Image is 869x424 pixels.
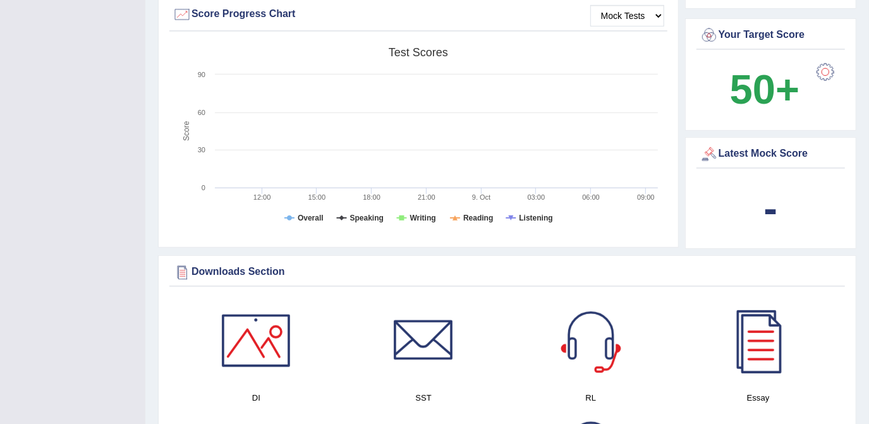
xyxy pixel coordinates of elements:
text: 12:00 [253,193,271,201]
div: Your Target Score [700,26,842,45]
text: 0 [202,184,205,191]
text: 30 [198,146,205,154]
text: 18:00 [363,193,380,201]
text: 03:00 [528,193,545,201]
b: - [764,185,778,231]
text: 60 [198,109,205,116]
div: Score Progress Chart [173,5,664,24]
div: Downloads Section [173,263,842,282]
b: 50+ [730,66,799,112]
tspan: Speaking [350,214,384,222]
text: 21:00 [418,193,435,201]
h4: SST [346,391,501,404]
tspan: Score [182,121,191,142]
text: 09:00 [637,193,655,201]
text: 15:00 [308,193,326,201]
tspan: 9. Oct [472,193,490,201]
h4: RL [514,391,669,404]
h4: Essay [681,391,836,404]
tspan: Listening [519,214,552,222]
text: 06:00 [582,193,600,201]
h4: DI [179,391,334,404]
tspan: Test scores [389,46,448,59]
div: Latest Mock Score [700,145,842,164]
tspan: Overall [298,214,324,222]
tspan: Reading [463,214,493,222]
text: 90 [198,71,205,78]
tspan: Writing [410,214,436,222]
